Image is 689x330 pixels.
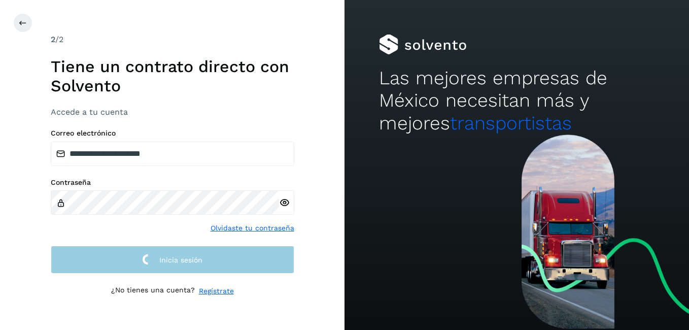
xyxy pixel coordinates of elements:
[379,67,654,135] h2: Las mejores empresas de México necesitan más y mejores
[51,107,294,117] h3: Accede a tu cuenta
[51,35,55,44] span: 2
[51,34,294,46] div: /2
[111,286,195,296] p: ¿No tienes una cuenta?
[199,286,234,296] a: Regístrate
[450,112,572,134] span: transportistas
[51,57,294,96] h1: Tiene un contrato directo con Solvento
[159,256,202,263] span: Inicia sesión
[51,178,294,187] label: Contraseña
[51,129,294,138] label: Correo electrónico
[211,223,294,234] a: Olvidaste tu contraseña
[51,246,294,274] button: Inicia sesión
